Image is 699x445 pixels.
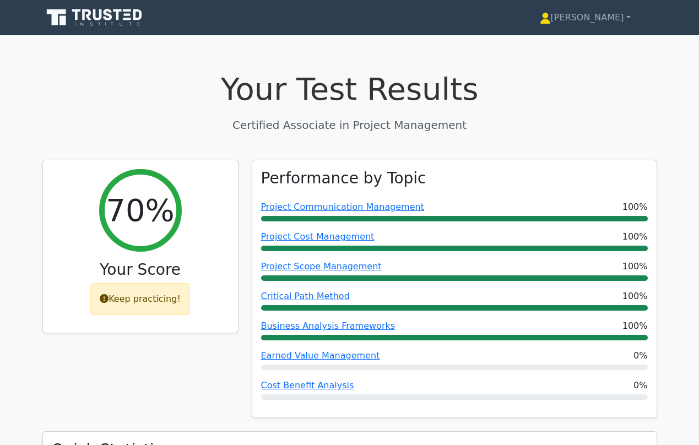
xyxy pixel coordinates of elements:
span: 0% [633,379,647,392]
h2: 70% [106,192,174,229]
a: [PERSON_NAME] [513,7,657,29]
h3: Performance by Topic [261,169,426,188]
span: 100% [622,290,648,303]
span: 100% [622,260,648,273]
span: 100% [622,200,648,214]
div: Keep practicing! [90,283,190,315]
a: Project Scope Management [261,261,382,272]
a: Critical Path Method [261,291,350,301]
span: 100% [622,319,648,333]
h1: Your Test Results [42,70,657,107]
a: Earned Value Management [261,350,380,361]
a: Project Cost Management [261,231,375,242]
a: Cost Benefit Analysis [261,380,354,390]
span: 100% [622,230,648,243]
span: 0% [633,349,647,362]
a: Project Communication Management [261,202,424,212]
h3: Your Score [52,261,229,279]
p: Certified Associate in Project Management [42,117,657,133]
a: Business Analysis Frameworks [261,321,395,331]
